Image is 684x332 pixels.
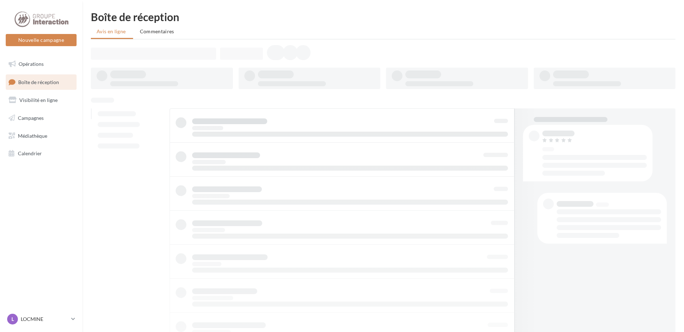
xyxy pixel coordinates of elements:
button: Nouvelle campagne [6,34,77,46]
a: Calendrier [4,146,78,161]
span: Commentaires [140,28,174,34]
a: Opérations [4,57,78,72]
a: Boîte de réception [4,74,78,90]
p: LOCMINE [21,316,68,323]
a: Campagnes [4,111,78,126]
span: Médiathèque [18,132,47,138]
span: Calendrier [18,150,42,156]
span: Visibilité en ligne [19,97,58,103]
a: Visibilité en ligne [4,93,78,108]
a: Médiathèque [4,128,78,143]
span: Boîte de réception [18,79,59,85]
div: Boîte de réception [91,11,675,22]
a: L LOCMINE [6,312,77,326]
span: L [11,316,14,323]
span: Opérations [19,61,44,67]
span: Campagnes [18,115,44,121]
